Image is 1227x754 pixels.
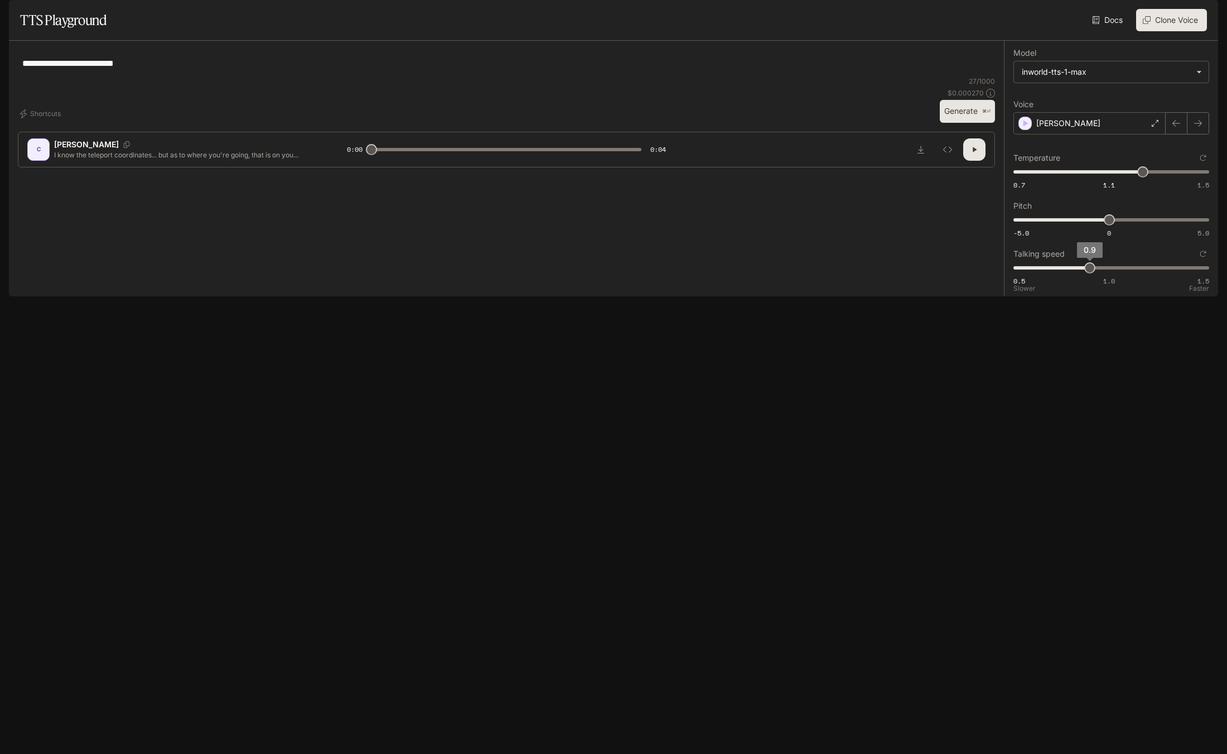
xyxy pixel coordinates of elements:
[1013,180,1025,190] span: 0.7
[650,144,666,155] span: 0:04
[982,108,991,115] p: ⌘⏎
[1197,248,1209,260] button: Reset to default
[347,144,363,155] span: 0:00
[20,9,107,31] h1: TTS Playground
[30,141,47,159] div: C
[1013,202,1032,210] p: Pitch
[1013,228,1029,238] span: -5.0
[54,150,320,160] p: I know the teleport coordinates... but as to where you're going, that is on you...
[1197,152,1209,164] button: Reset to default
[1090,9,1127,31] a: Docs
[1136,9,1207,31] button: Clone Voice
[1013,154,1060,162] p: Temperature
[1103,276,1115,286] span: 1.0
[54,139,119,150] p: [PERSON_NAME]
[1084,245,1096,254] span: 0.9
[1022,66,1191,78] div: inworld-tts-1-max
[119,141,134,148] button: Copy Voice ID
[969,76,995,86] p: 27 / 1000
[1107,228,1111,238] span: 0
[1013,285,1036,292] p: Slower
[1013,276,1025,286] span: 0.5
[1189,285,1209,292] p: Faster
[1014,61,1209,83] div: inworld-tts-1-max
[1013,250,1065,258] p: Talking speed
[940,100,995,123] button: Generate⌘⏎
[1036,118,1100,129] p: [PERSON_NAME]
[1013,100,1033,108] p: Voice
[18,105,65,123] button: Shortcuts
[948,88,984,98] p: $ 0.000270
[936,138,959,161] button: Inspect
[1013,49,1036,57] p: Model
[1197,180,1209,190] span: 1.5
[910,138,932,161] button: Download audio
[1197,276,1209,286] span: 1.5
[1197,228,1209,238] span: 5.0
[1103,180,1115,190] span: 1.1
[8,6,28,26] button: open drawer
